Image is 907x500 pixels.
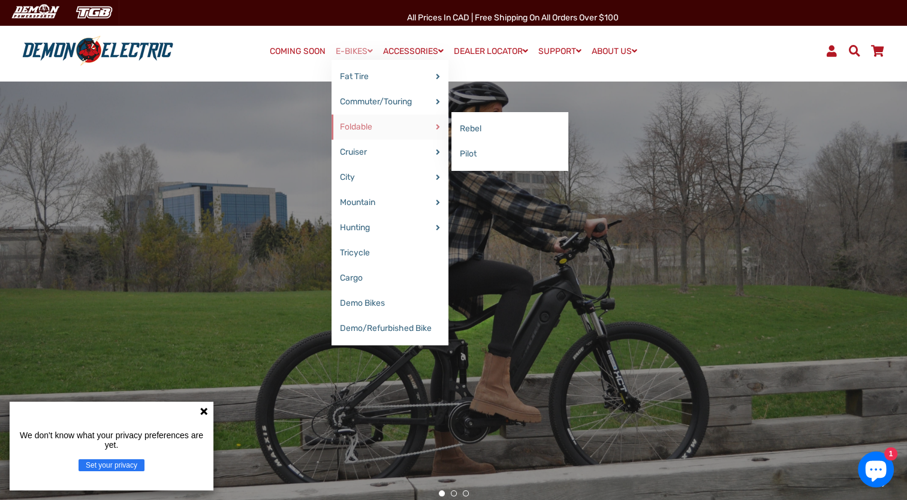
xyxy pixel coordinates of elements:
a: Mountain [332,190,448,215]
a: DEALER LOCATOR [450,43,532,60]
a: ABOUT US [587,43,641,60]
a: E-BIKES [332,43,377,60]
a: Commuter/Touring [332,89,448,115]
span: All Prices in CAD | Free shipping on all orders over $100 [407,13,619,23]
button: 1 of 3 [439,490,445,496]
a: ACCESSORIES [379,43,448,60]
img: Demon Electric [6,2,64,22]
a: Hunting [332,215,448,240]
button: 2 of 3 [451,490,457,496]
a: Demo Bikes [332,291,448,316]
img: TGB Canada [70,2,119,22]
p: We don't know what your privacy preferences are yet. [14,430,209,450]
a: Rebel [451,116,568,141]
a: Demo/Refurbished Bike [332,316,448,341]
a: City [332,165,448,190]
img: Demon Electric logo [18,35,177,67]
a: Cargo [332,266,448,291]
a: COMING SOON [266,43,330,60]
button: Set your privacy [79,459,144,471]
a: SUPPORT [534,43,586,60]
a: Foldable [332,115,448,140]
a: Tricycle [332,240,448,266]
button: 3 of 3 [463,490,469,496]
a: Cruiser [332,140,448,165]
a: Fat Tire [332,64,448,89]
a: Pilot [451,141,568,167]
inbox-online-store-chat: Shopify online store chat [854,451,897,490]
